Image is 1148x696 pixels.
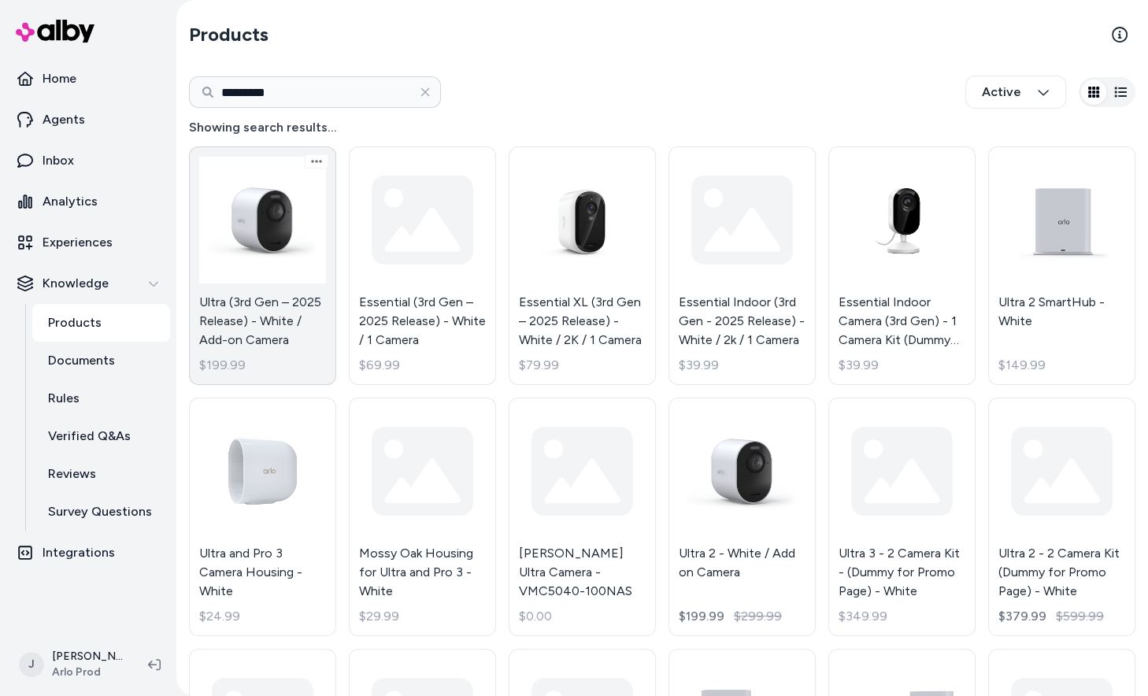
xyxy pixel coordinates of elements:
[52,665,123,680] span: Arlo Prod
[988,146,1135,385] a: Ultra 2 SmartHub - WhiteUltra 2 SmartHub - White$149.99
[43,69,76,88] p: Home
[509,146,656,385] a: Essential XL (3rd Gen – 2025 Release) - White / 2K / 1 CameraEssential XL (3rd Gen – 2025 Release...
[6,101,170,139] a: Agents
[19,652,44,677] span: J
[189,22,268,47] h2: Products
[509,398,656,636] a: [PERSON_NAME] Ultra Camera - VMC5040-100NAS$0.00
[828,398,976,636] a: Ultra 3 - 2 Camera Kit - (Dummy for Promo Page) - White$349.99
[988,398,1135,636] a: Ultra 2 - 2 Camera Kit (Dummy for Promo Page) - White$379.99$599.99
[32,304,170,342] a: Products
[189,398,336,636] a: Ultra and Pro 3 Camera Housing - WhiteUltra and Pro 3 Camera Housing - White$24.99
[48,351,115,370] p: Documents
[43,274,109,293] p: Knowledge
[43,110,85,129] p: Agents
[32,379,170,417] a: Rules
[43,192,98,211] p: Analytics
[6,534,170,572] a: Integrations
[828,146,976,385] a: Essential Indoor Camera (3rd Gen) - 1 Camera Kit (Dummy for Promo Page) - WhiteEssential Indoor C...
[43,151,74,170] p: Inbox
[189,118,1135,137] h4: Showing search results...
[6,183,170,220] a: Analytics
[668,146,816,385] a: Essential Indoor (3rd Gen - 2025 Release) - White / 2k / 1 Camera$39.99
[349,146,496,385] a: Essential (3rd Gen – 2025 Release) - White / 1 Camera$69.99
[48,427,131,446] p: Verified Q&As
[6,60,170,98] a: Home
[32,342,170,379] a: Documents
[349,398,496,636] a: Mossy Oak Housing for Ultra and Pro 3 - White$29.99
[48,502,152,521] p: Survey Questions
[32,455,170,493] a: Reviews
[189,146,336,385] a: Ultra (3rd Gen – 2025 Release) - White / Add-on CameraUltra (3rd Gen – 2025 Release) - White / Ad...
[965,76,1066,109] button: Active
[32,493,170,531] a: Survey Questions
[6,224,170,261] a: Experiences
[6,142,170,180] a: Inbox
[43,233,113,252] p: Experiences
[48,465,96,483] p: Reviews
[668,398,816,636] a: Ultra 2 - White / Add on CameraUltra 2 - White / Add on Camera$199.99$299.99
[16,20,94,43] img: alby Logo
[9,639,135,690] button: J[PERSON_NAME]Arlo Prod
[52,649,123,665] p: [PERSON_NAME]
[48,389,80,408] p: Rules
[6,265,170,302] button: Knowledge
[32,417,170,455] a: Verified Q&As
[43,543,115,562] p: Integrations
[48,313,102,332] p: Products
